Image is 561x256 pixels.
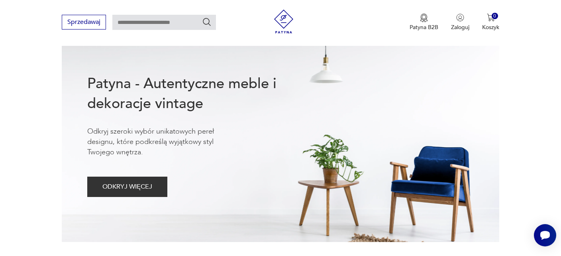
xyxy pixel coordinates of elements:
img: Patyna - sklep z meblami i dekoracjami vintage [272,10,296,33]
button: 0Koszyk [482,14,499,31]
h1: Patyna - Autentyczne meble i dekoracje vintage [87,74,302,114]
button: Szukaj [202,17,212,27]
p: Odkryj szeroki wybór unikatowych pereł designu, które podkreślą wyjątkowy styl Twojego wnętrza. [87,126,239,158]
p: Koszyk [482,24,499,31]
div: 0 [492,13,498,20]
p: Zaloguj [451,24,469,31]
button: ODKRYJ WIĘCEJ [87,177,167,197]
a: Ikona medaluPatyna B2B [410,14,438,31]
a: Sprzedawaj [62,20,106,26]
img: Ikona medalu [420,14,428,22]
img: Ikonka użytkownika [456,14,464,22]
img: Ikona koszyka [487,14,495,22]
button: Zaloguj [451,14,469,31]
button: Sprzedawaj [62,15,106,30]
p: Patyna B2B [410,24,438,31]
a: ODKRYJ WIĘCEJ [87,185,167,190]
iframe: Smartsupp widget button [534,224,556,246]
button: Patyna B2B [410,14,438,31]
